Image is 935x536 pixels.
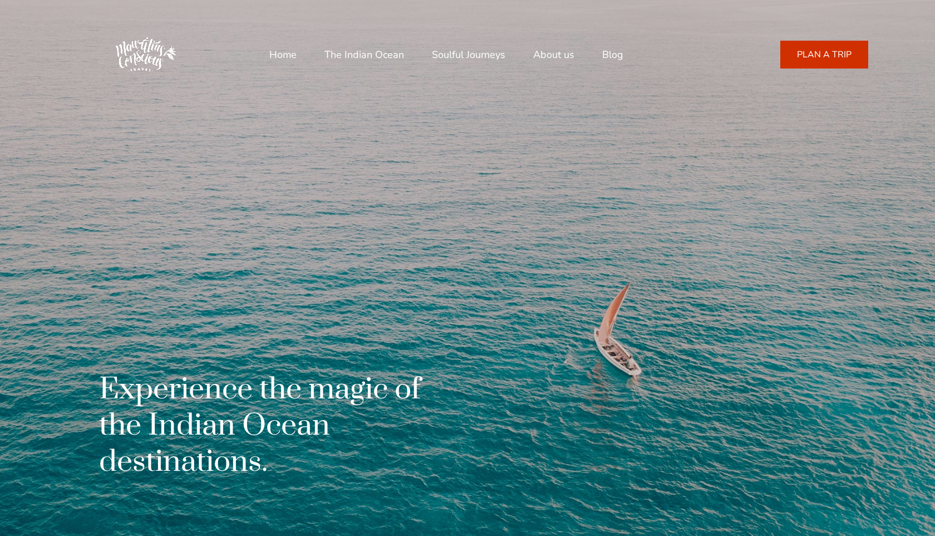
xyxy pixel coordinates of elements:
a: The Indian Ocean [324,41,404,68]
a: PLAN A TRIP [780,41,868,69]
h1: Experience the magic of the Indian Ocean destinations. [99,372,436,480]
a: Home [269,41,297,68]
a: About us [533,41,574,68]
a: Soulful Journeys [432,41,505,68]
a: Blog [602,41,623,68]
